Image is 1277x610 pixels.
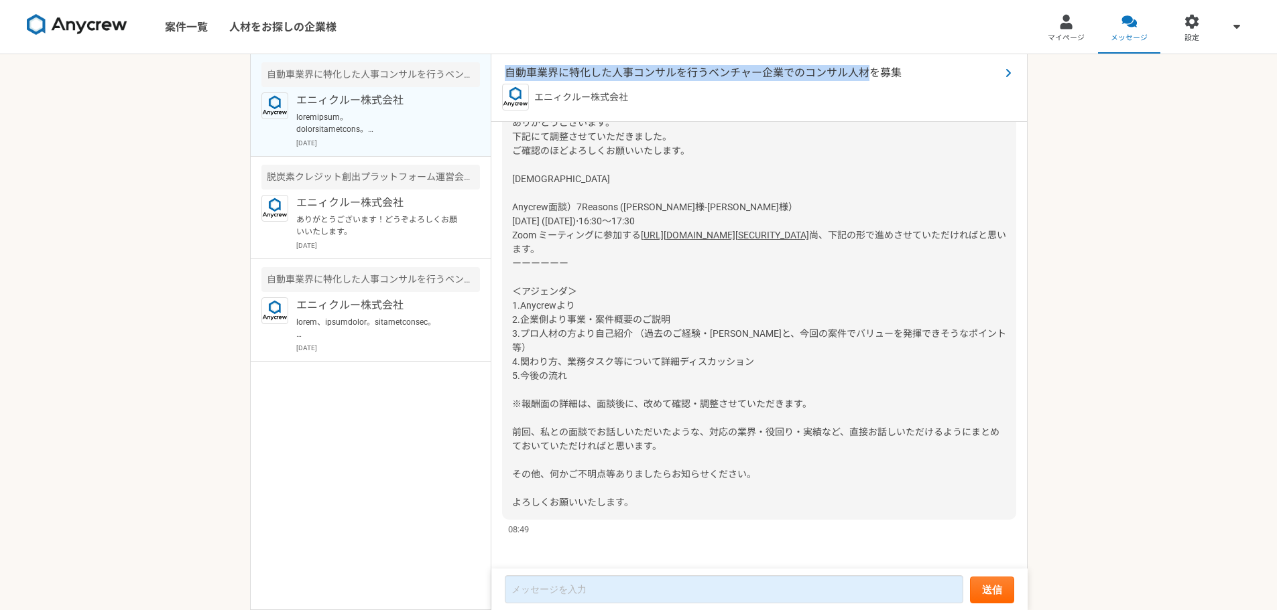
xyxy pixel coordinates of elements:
[502,84,529,110] img: logo_text_blue_01.png
[1111,33,1148,44] span: メッセージ
[261,92,288,119] img: logo_text_blue_01.png
[27,14,127,35] img: 8DqYSo04kwAAAAASUVORK5CYII=
[1184,33,1199,44] span: 設定
[505,65,1000,81] span: 自動車業界に特化した人事コンサルを行うベンチャー企業でのコンサル人材を募集
[296,316,462,340] p: lorem、ipsumdolor。sitametconsec。 ▼adipisci ●5171/9-3876/4： eliTSedd。Eiusmo Temporin Utlabore(etdol...
[970,577,1014,603] button: 送信
[296,92,462,108] p: エニィクルー株式会社
[641,230,809,240] a: [URL][DOMAIN_NAME][SECURITY_DATA]
[296,240,480,250] p: [DATE]
[296,297,462,313] p: エニィクルー株式会社
[261,297,288,324] img: logo_text_blue_01.png
[261,165,480,189] div: 脱炭素クレジット創出プラットフォーム運営会社での事業推進を行う方を募集
[261,267,480,292] div: 自動車業界に特化した人事コンサルを行うベンチャー企業での採用担当を募集
[508,523,529,536] span: 08:49
[261,62,480,87] div: 自動車業界に特化した人事コンサルを行うベンチャー企業でのコンサル人材を募集
[296,138,480,148] p: [DATE]
[261,195,288,222] img: logo_text_blue_01.png
[296,343,480,353] p: [DATE]
[296,111,462,135] p: loremipsum。 dolorsitametcons。 adipiscingelitsedd。 ＿＿＿＿＿＿＿＿＿＿＿ Eiusmodte）0Incidid (utl-etd） 2m 1a ...
[296,195,462,211] p: エニィクルー株式会社
[296,214,462,238] p: ありがとうございます！どうぞよろしくお願いいたします。
[1048,33,1085,44] span: マイページ
[534,90,628,104] p: エニィクルー株式会社
[512,117,798,240] span: ありがとうございます。 下記にて調整させていただきました。 ご確認のほどよろしくお願いいたします。 [DEMOGRAPHIC_DATA] Anycrew面談）7Reasons ([PERSON_...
